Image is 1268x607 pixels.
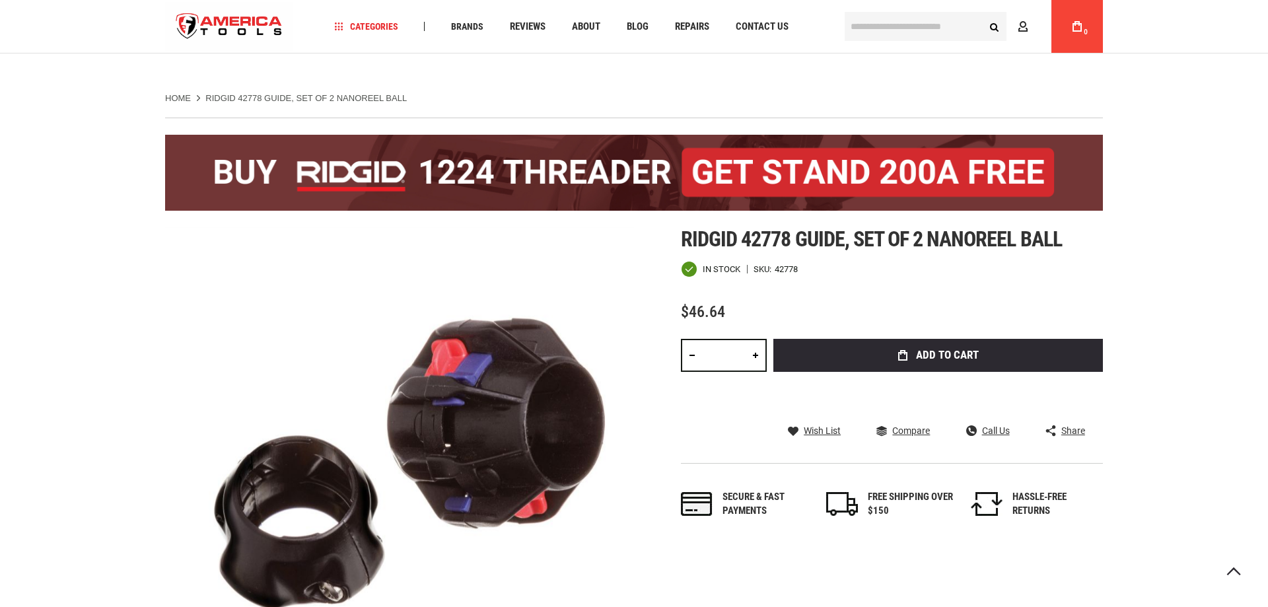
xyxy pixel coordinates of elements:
span: Contact Us [736,22,789,32]
img: payments [681,492,713,516]
span: Blog [627,22,649,32]
a: Home [165,92,191,104]
div: HASSLE-FREE RETURNS [1012,490,1098,518]
div: 42778 [775,265,798,273]
strong: RIDGID 42778 GUIDE, SET OF 2 NANOREEL BALL [205,93,407,103]
span: Call Us [982,426,1010,435]
div: Availability [681,261,740,277]
span: About [572,22,600,32]
span: Share [1061,426,1085,435]
span: Compare [892,426,930,435]
strong: SKU [754,265,775,273]
span: $46.64 [681,303,725,321]
a: store logo [165,2,293,52]
a: Wish List [788,425,841,437]
a: Compare [876,425,930,437]
button: Search [981,14,1006,39]
img: America Tools [165,2,293,52]
a: About [566,18,606,36]
img: shipping [826,492,858,516]
img: BOGO: Buy the RIDGID® 1224 Threader (26092), get the 92467 200A Stand FREE! [165,135,1103,211]
button: Add to Cart [773,339,1103,372]
a: Contact Us [730,18,794,36]
img: returns [971,492,1003,516]
span: Repairs [675,22,709,32]
span: In stock [703,265,740,273]
div: FREE SHIPPING OVER $150 [868,490,954,518]
a: Reviews [504,18,551,36]
span: Add to Cart [916,349,979,361]
span: Categories [335,22,398,31]
a: Categories [329,18,404,36]
span: Ridgid 42778 guide, set of 2 nanoreel ball [681,227,1062,252]
span: 0 [1084,28,1088,36]
a: Brands [445,18,489,36]
span: Reviews [510,22,546,32]
span: Wish List [804,426,841,435]
a: Repairs [669,18,715,36]
a: Call Us [966,425,1010,437]
a: Blog [621,18,654,36]
span: Brands [451,22,483,31]
div: Secure & fast payments [722,490,808,518]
